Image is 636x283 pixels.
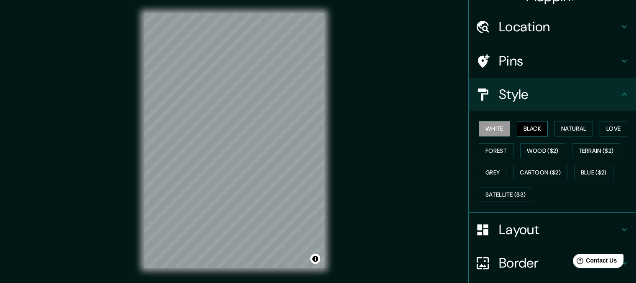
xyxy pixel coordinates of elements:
[469,246,636,280] div: Border
[600,121,627,136] button: Love
[469,213,636,246] div: Layout
[499,221,619,238] h4: Layout
[572,143,621,159] button: Terrain ($2)
[517,121,548,136] button: Black
[469,44,636,78] div: Pins
[479,165,506,180] button: Grey
[479,143,513,159] button: Forest
[479,187,532,202] button: Satellite ($3)
[513,165,567,180] button: Cartoon ($2)
[499,18,619,35] h4: Location
[562,250,627,274] iframe: Help widget launcher
[499,255,619,271] h4: Border
[574,165,613,180] button: Blue ($2)
[554,121,593,136] button: Natural
[469,78,636,111] div: Style
[499,86,619,103] h4: Style
[479,121,510,136] button: White
[310,254,320,264] button: Toggle attribution
[144,13,324,268] canvas: Map
[469,10,636,43] div: Location
[520,143,565,159] button: Wood ($2)
[499,53,619,69] h4: Pins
